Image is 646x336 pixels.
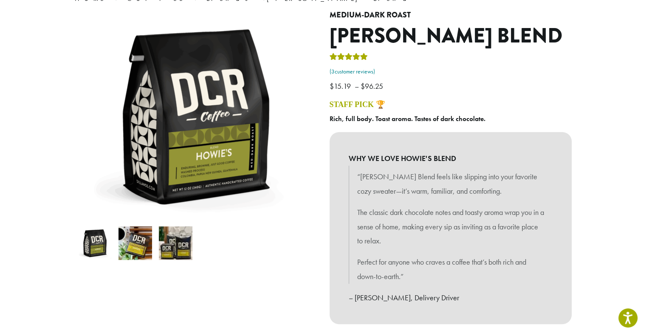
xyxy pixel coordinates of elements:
[330,81,334,91] span: $
[330,114,485,123] b: Rich, full body. Toast aroma. Tastes of dark chocolate.
[330,11,572,20] h4: Medium-Dark Roast
[349,291,553,305] p: – [PERSON_NAME], Delivery Driver
[330,68,572,76] a: (3customer reviews)
[78,226,112,260] img: Howie's Blend
[355,81,359,91] span: –
[357,169,544,198] p: “[PERSON_NAME] Blend feels like slipping into your favorite cozy sweater—it’s warm, familiar, and...
[349,151,553,166] b: WHY WE LOVE HOWIE'S BLEND
[331,68,335,75] span: 3
[330,81,353,91] bdi: 15.19
[330,100,385,109] a: STAFF PICK 🏆
[357,255,544,284] p: Perfect for anyone who craves a coffee that’s both rich and down-to-earth.”
[357,205,544,248] p: The classic dark chocolate notes and toasty aroma wrap you in a sense of home, making every sip a...
[159,226,192,260] img: Howie's Blend - Image 3
[330,24,572,48] h1: [PERSON_NAME] Blend
[118,226,152,260] img: Howie's Blend - Image 2
[361,81,365,91] span: $
[361,81,385,91] bdi: 96.25
[330,52,368,65] div: Rated 4.67 out of 5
